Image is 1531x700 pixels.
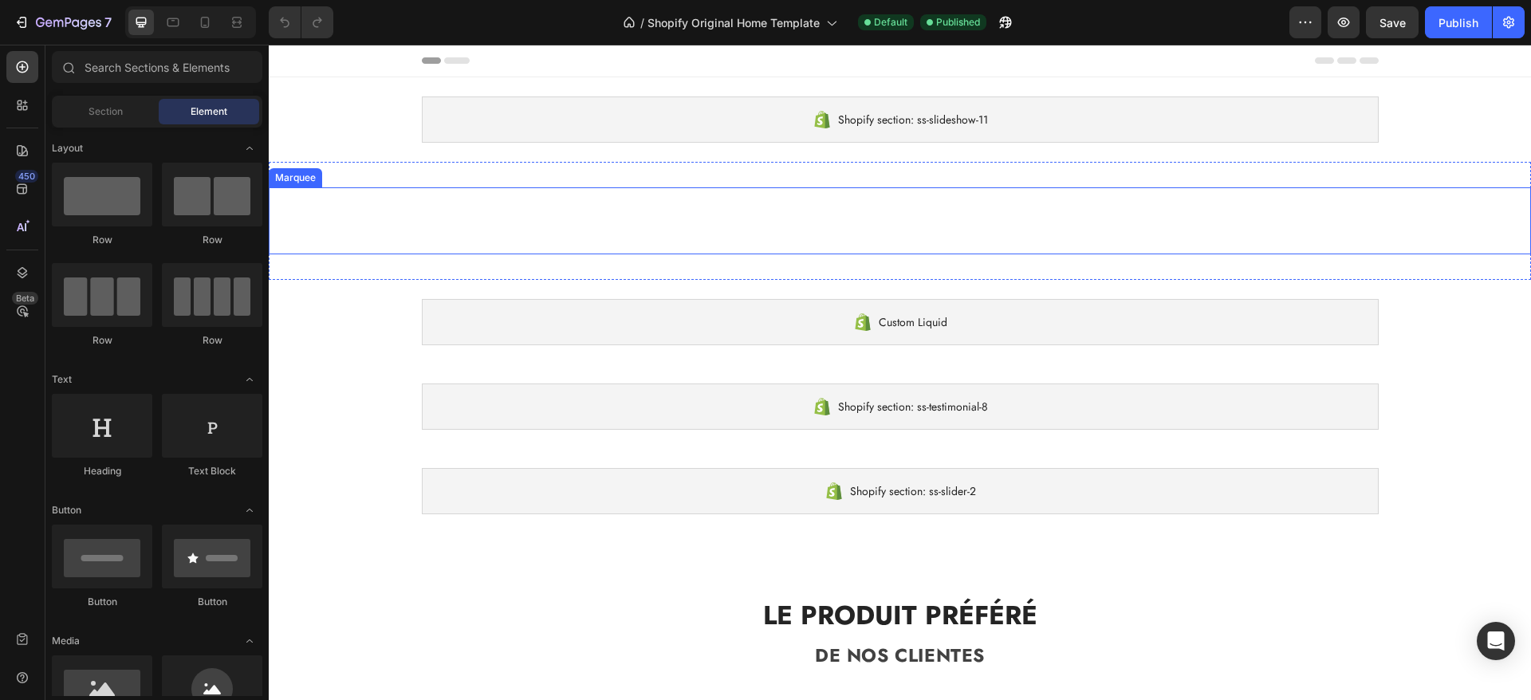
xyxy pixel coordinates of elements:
[407,163,689,189] p: échange de taille gratuit
[269,6,333,38] div: Undo/Redo
[569,352,719,372] span: Shopify section: ss-testimonial-8
[89,104,123,119] span: Section
[1439,14,1478,31] div: Publish
[610,268,679,287] span: Custom Liquid
[569,65,719,85] span: Shopify section: ss-slideshow-11
[52,372,72,387] span: Text
[237,136,262,161] span: Toggle open
[237,367,262,392] span: Toggle open
[647,14,820,31] span: Shopify Original Home Template
[581,437,707,456] span: Shopify section: ss-slider-2
[874,15,907,29] span: Default
[162,464,262,478] div: Text Block
[52,141,83,155] span: Layout
[6,6,119,38] button: 7
[52,333,152,348] div: Row
[807,163,1155,189] p: 30 jours satisfait ou remboursé
[52,595,152,609] div: Button
[104,13,112,32] p: 7
[162,333,262,348] div: Row
[237,628,262,654] span: Toggle open
[162,595,262,609] div: Button
[52,233,152,247] div: Row
[1379,16,1406,29] span: Save
[52,464,152,478] div: Heading
[1366,6,1419,38] button: Save
[640,14,644,31] span: /
[162,233,262,247] div: Row
[52,503,81,517] span: Button
[15,170,38,183] div: 450
[155,598,1108,623] p: de nos clientes
[191,104,227,119] span: Element
[237,497,262,523] span: Toggle open
[494,552,769,589] strong: Le produit préféré
[12,292,38,305] div: Beta
[52,51,262,83] input: Search Sections & Elements
[1425,6,1492,38] button: Publish
[2,163,289,189] p: Confort testé & approuvé
[3,126,50,140] div: Marquee
[269,45,1531,700] iframe: Design area
[1477,622,1515,660] div: Open Intercom Messenger
[52,634,80,648] span: Media
[936,15,980,29] span: Published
